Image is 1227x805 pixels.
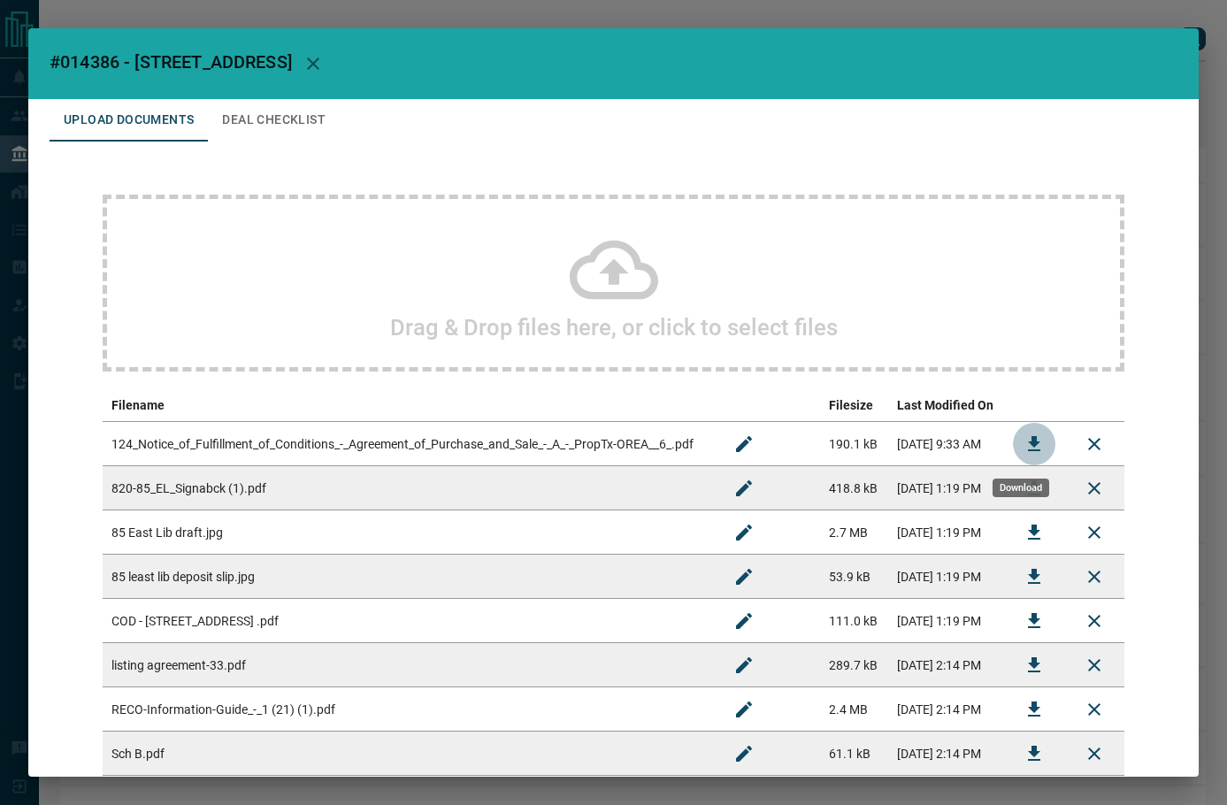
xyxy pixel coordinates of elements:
td: [DATE] 9:33 AM [888,422,1005,466]
td: 820-85_EL_Signabck (1).pdf [103,466,714,510]
button: Rename [723,467,765,510]
button: Rename [723,511,765,554]
button: Rename [723,423,765,465]
button: Download [1013,688,1055,731]
td: listing agreement-33.pdf [103,643,714,687]
td: [DATE] 1:19 PM [888,599,1005,643]
button: Deal Checklist [208,99,340,142]
td: 190.1 kB [820,422,887,466]
td: COD - [STREET_ADDRESS] .pdf [103,599,714,643]
h2: Drag & Drop files here, or click to select files [390,314,838,341]
td: 124_Notice_of_Fulfillment_of_Conditions_-_Agreement_of_Purchase_and_Sale_-_A_-_PropTx-OREA__6_.pdf [103,422,714,466]
button: Rename [723,732,765,775]
button: Download [1013,732,1055,775]
button: Rename [723,556,765,598]
td: RECO-Information-Guide_-_1 (21) (1).pdf [103,687,714,732]
button: Download [1013,511,1055,554]
div: Download [993,479,1049,497]
button: Remove File [1073,688,1116,731]
td: 418.8 kB [820,466,887,510]
button: Remove File [1073,600,1116,642]
td: 289.7 kB [820,643,887,687]
button: Download [1013,423,1055,465]
td: [DATE] 2:14 PM [888,687,1005,732]
button: Remove File [1073,423,1116,465]
button: Rename [723,688,765,731]
td: 85 East Lib draft.jpg [103,510,714,555]
button: Remove File [1073,556,1116,598]
button: Remove File [1073,511,1116,554]
div: Drag & Drop files here, or click to select files [103,195,1124,372]
td: 53.9 kB [820,555,887,599]
button: Rename [723,600,765,642]
td: [DATE] 1:19 PM [888,466,1005,510]
td: [DATE] 1:19 PM [888,510,1005,555]
th: download action column [1004,389,1064,422]
td: 85 least lib deposit slip.jpg [103,555,714,599]
th: Filesize [820,389,887,422]
button: Remove File [1073,467,1116,510]
td: 2.4 MB [820,687,887,732]
button: Download [1013,644,1055,686]
th: Last Modified On [888,389,1005,422]
td: 61.1 kB [820,732,887,776]
td: [DATE] 1:19 PM [888,555,1005,599]
td: [DATE] 2:14 PM [888,643,1005,687]
td: 111.0 kB [820,599,887,643]
button: Remove File [1073,644,1116,686]
button: Download [1013,556,1055,598]
th: delete file action column [1064,389,1124,422]
th: edit column [714,389,820,422]
td: [DATE] 2:14 PM [888,732,1005,776]
th: Filename [103,389,714,422]
td: Sch B.pdf [103,732,714,776]
span: #014386 - [STREET_ADDRESS] [50,51,292,73]
td: 2.7 MB [820,510,887,555]
button: Rename [723,644,765,686]
button: Remove File [1073,732,1116,775]
button: Download [1013,600,1055,642]
button: Upload Documents [50,99,208,142]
